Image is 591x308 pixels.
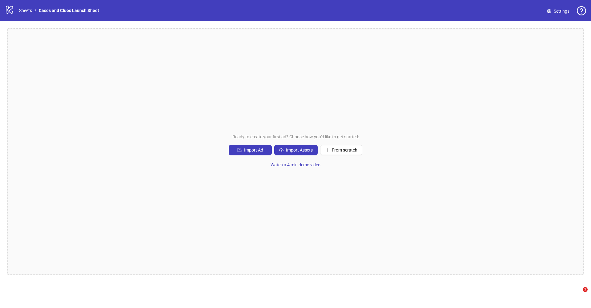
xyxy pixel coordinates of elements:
span: 1 [583,287,588,292]
span: Watch a 4 min demo video [271,162,320,167]
button: Import Assets [274,145,318,155]
button: From scratch [320,145,362,155]
span: plus [325,148,329,152]
span: question-circle [577,6,586,15]
span: From scratch [332,148,357,152]
span: setting [547,9,551,13]
span: Import Assets [286,148,313,152]
a: Settings [542,6,574,16]
button: Watch a 4 min demo video [266,160,325,170]
a: Cases and Clues Launch Sheet [38,7,100,14]
span: cloud-upload [279,148,283,152]
span: Settings [554,8,569,14]
span: import [237,148,242,152]
iframe: Intercom live chat [570,287,585,302]
button: Import Ad [229,145,272,155]
span: Ready to create your first ad? Choose how you'd like to get started: [232,133,359,140]
a: Sheets [18,7,33,14]
span: Import Ad [244,148,263,152]
li: / [34,7,36,14]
